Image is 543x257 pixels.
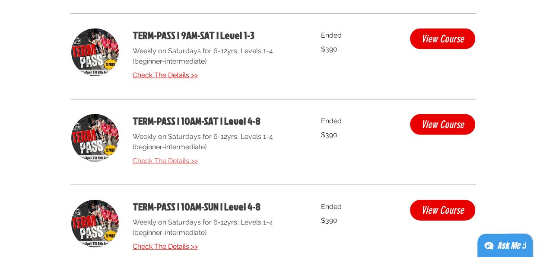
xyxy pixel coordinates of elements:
[321,200,396,214] p: Ended
[410,29,475,49] a: View Course
[133,29,301,42] a: TERM-PASS | 9AM-SAT | Level 1-3
[133,200,301,214] a: TERM-PASS | 10AM-SUN | Level 4-8
[321,114,396,128] p: Ended
[133,132,301,152] p: Weekly on Saturdays for 6-12yrs, Levels 1-4 (beginner-intermediate)
[133,242,198,251] span: Check The Details >>
[421,205,464,215] span: View Course
[133,217,301,238] p: Weekly on Saturdays for 6-12yrs, Levels 1-4 (beginner-intermediate)
[133,71,198,79] span: Check The Details >>
[133,114,301,128] a: TERM-PASS | 10AM-SAT | Level 4-8
[133,46,301,67] p: Weekly on Saturdays for 6-12yrs, Levels 1-4 (beginner-intermediate)
[321,128,396,142] p: $390
[321,42,396,56] p: $390
[421,119,464,130] span: View Course
[321,214,396,228] p: $390
[133,156,301,166] a: Check The Details >>
[133,241,301,252] a: Check The Details >>
[410,114,475,135] a: View Course
[133,70,301,80] a: Check The Details >>
[421,34,464,44] span: View Course
[133,157,198,165] span: Check The Details >>
[321,29,396,42] p: Ended
[410,200,475,221] a: View Course
[497,240,526,252] div: Ask Me ;)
